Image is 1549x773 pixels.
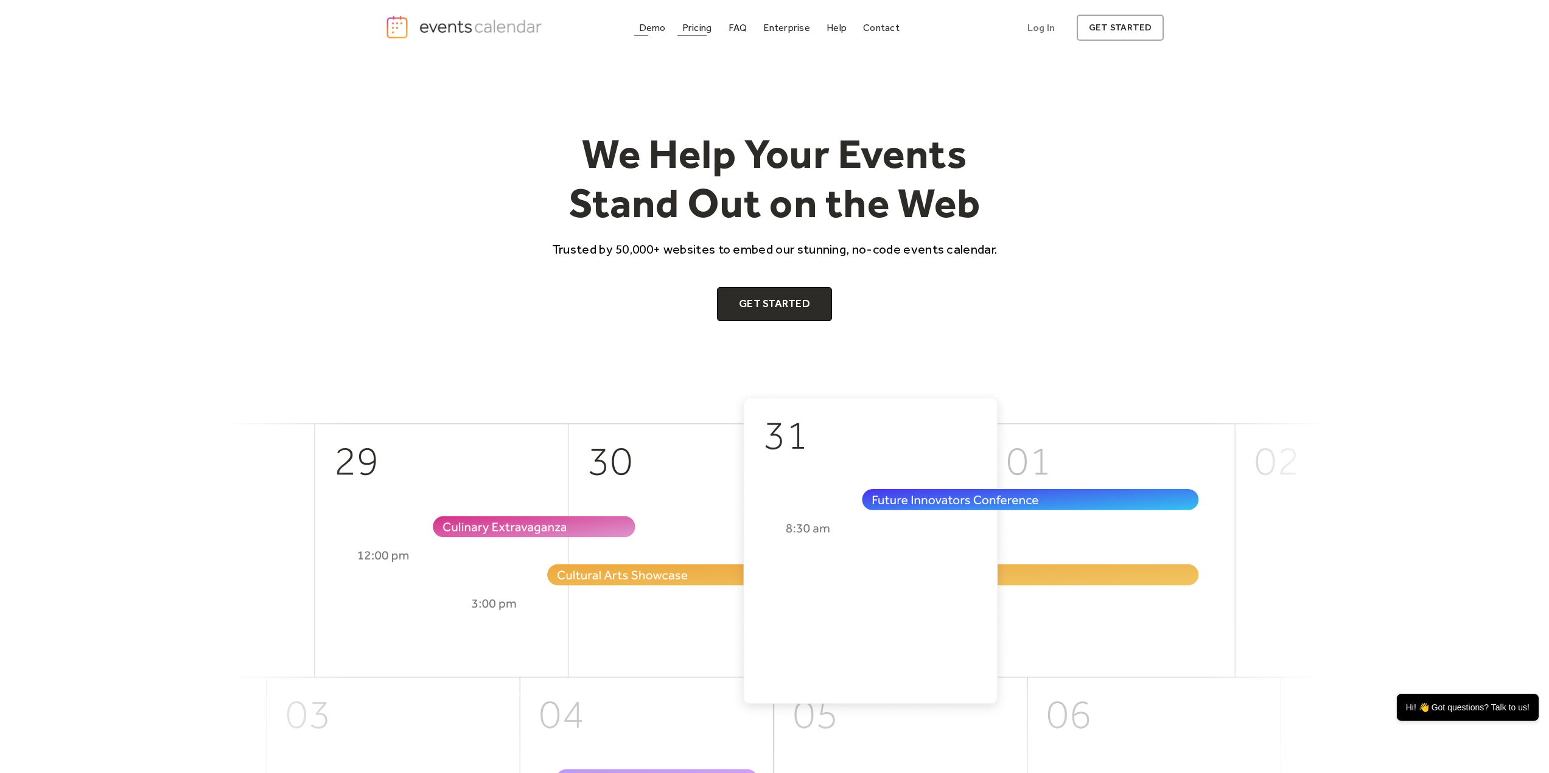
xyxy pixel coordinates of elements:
[858,19,904,36] a: Contact
[717,287,832,321] a: Get Started
[541,129,1009,228] h1: We Help Your Events Stand Out on the Web
[863,24,900,31] div: Contact
[763,24,809,31] div: Enterprise
[639,24,666,31] div: Demo
[1015,15,1067,41] a: Log In
[541,240,1009,258] p: Trusted by 50,000+ websites to embed our stunning, no-code events calendar.
[758,19,814,36] a: Enterprise
[682,24,712,31] div: Pricing
[827,24,847,31] div: Help
[634,19,671,36] a: Demo
[677,19,717,36] a: Pricing
[822,19,851,36] a: Help
[1077,15,1164,41] a: get started
[724,19,752,36] a: FAQ
[729,24,747,31] div: FAQ
[385,15,546,40] a: home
